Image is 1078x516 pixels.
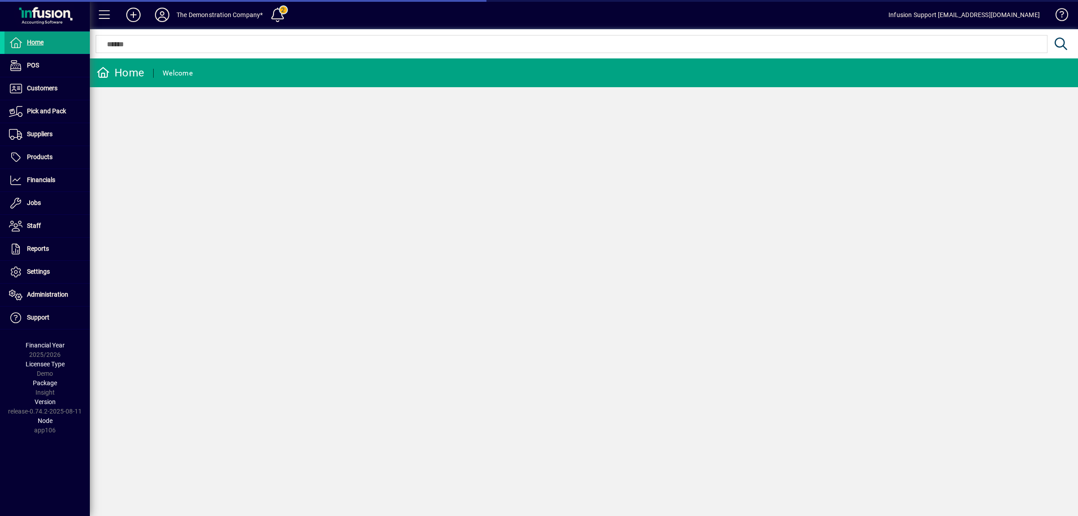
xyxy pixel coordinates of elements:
[97,66,144,80] div: Home
[888,8,1040,22] div: Infusion Support [EMAIL_ADDRESS][DOMAIN_NAME]
[27,130,53,138] span: Suppliers
[4,77,90,100] a: Customers
[27,268,50,275] span: Settings
[4,284,90,306] a: Administration
[4,261,90,283] a: Settings
[4,54,90,77] a: POS
[26,342,65,349] span: Financial Year
[1049,2,1067,31] a: Knowledge Base
[35,398,56,405] span: Version
[4,192,90,214] a: Jobs
[4,238,90,260] a: Reports
[4,307,90,329] a: Support
[4,169,90,191] a: Financials
[4,123,90,146] a: Suppliers
[27,199,41,206] span: Jobs
[4,100,90,123] a: Pick and Pack
[26,360,65,368] span: Licensee Type
[27,85,57,92] span: Customers
[27,176,55,183] span: Financials
[163,66,193,80] div: Welcome
[38,417,53,424] span: Node
[27,153,53,160] span: Products
[27,62,39,69] span: POS
[27,222,41,229] span: Staff
[27,107,66,115] span: Pick and Pack
[27,314,49,321] span: Support
[148,7,177,23] button: Profile
[27,39,44,46] span: Home
[177,8,263,22] div: The Demonstration Company*
[27,291,68,298] span: Administration
[4,215,90,237] a: Staff
[27,245,49,252] span: Reports
[119,7,148,23] button: Add
[33,379,57,387] span: Package
[4,146,90,169] a: Products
